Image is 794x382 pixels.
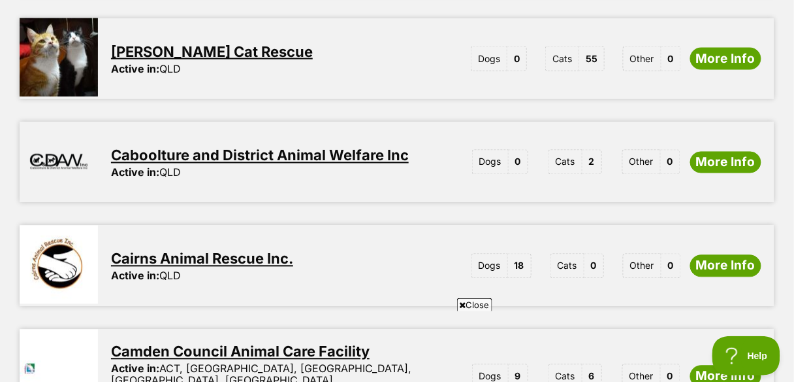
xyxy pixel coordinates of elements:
span: Close [457,298,492,311]
div: QLD [111,63,181,75]
img: Bush Cat Rescue [20,18,98,97]
iframe: Help Scout Beacon - Open [712,336,781,375]
span: Other [623,46,661,71]
a: More Info [690,255,761,277]
a: Cairns Animal Rescue Inc. [111,251,293,268]
span: 0 [584,254,604,279]
img: Cairns Animal Rescue Inc. [20,226,98,304]
span: Dogs [472,150,509,175]
a: [PERSON_NAME] Cat Rescue [111,43,313,60]
span: Cats [548,150,582,175]
span: Active in: [111,62,159,75]
a: Caboolture and District Animal Welfare Inc [111,147,409,164]
a: Camden Council Animal Care Facility [111,343,370,360]
span: 0 [661,254,681,279]
iframe: Advertisement [159,317,635,375]
span: Other [623,254,661,279]
span: 0 [661,46,681,71]
span: 0 [661,150,680,175]
span: Active in: [111,166,159,179]
span: 0 [507,46,527,71]
span: 0 [509,150,528,175]
span: Cats [550,254,584,279]
span: 2 [582,150,602,175]
span: Dogs [471,254,508,279]
div: QLD [111,270,181,282]
a: More Info [690,48,761,70]
span: Cats [545,46,579,71]
span: Other [622,150,661,175]
img: Caboolture and District Animal Welfare Inc [20,122,98,201]
a: More Info [690,152,761,174]
span: 55 [579,46,605,71]
span: Dogs [471,46,507,71]
span: Active in: [111,269,159,283]
div: QLD [111,167,181,179]
span: 18 [508,254,532,279]
span: Active in: [111,362,159,375]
